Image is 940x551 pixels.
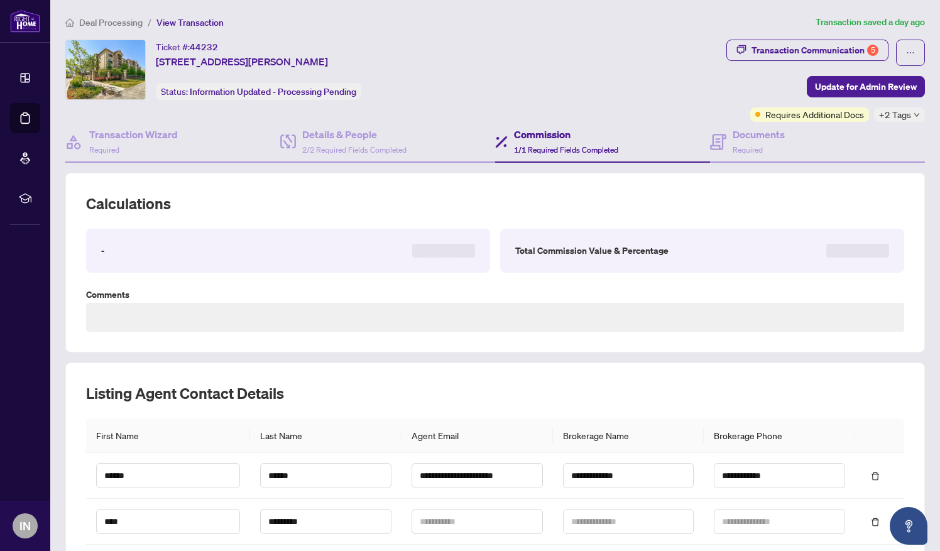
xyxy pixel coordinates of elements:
[19,517,31,535] span: IN
[890,507,927,545] button: Open asap
[726,40,888,61] button: Transaction Communication5
[86,194,904,214] h2: Calculations
[871,518,880,526] span: delete
[704,418,855,453] th: Brokerage Phone
[86,418,250,453] th: First Name
[514,127,618,142] h4: Commission
[89,145,119,155] span: Required
[751,40,878,60] div: Transaction Communication
[867,45,878,56] div: 5
[816,15,925,30] article: Transaction saved a day ago
[871,472,880,481] span: delete
[553,418,704,453] th: Brokerage Name
[66,40,145,99] img: IMG-W12246869_1.jpg
[402,418,553,453] th: Agent Email
[86,383,904,403] h2: Listing Agent Contact Details
[302,127,407,142] h4: Details & People
[765,107,864,121] span: Requires Additional Docs
[156,17,224,28] span: View Transaction
[101,244,104,258] label: -
[148,15,151,30] li: /
[156,54,328,69] span: [STREET_ADDRESS][PERSON_NAME]
[514,145,618,155] span: 1/1 Required Fields Completed
[190,41,218,53] span: 44232
[89,127,178,142] h4: Transaction Wizard
[190,86,356,97] span: Information Updated - Processing Pending
[79,17,143,28] span: Deal Processing
[815,77,917,97] span: Update for Admin Review
[302,145,407,155] span: 2/2 Required Fields Completed
[733,145,763,155] span: Required
[879,107,911,122] span: +2 Tags
[156,83,361,100] div: Status:
[733,127,785,142] h4: Documents
[807,76,925,97] button: Update for Admin Review
[914,112,920,118] span: down
[86,288,904,302] label: Comments
[906,48,915,57] span: ellipsis
[515,244,669,258] label: Total Commission Value & Percentage
[65,18,74,27] span: home
[156,40,218,54] div: Ticket #:
[250,418,402,453] th: Last Name
[10,9,40,33] img: logo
